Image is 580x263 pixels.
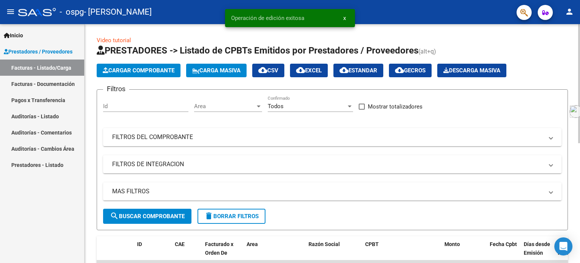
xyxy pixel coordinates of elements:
[565,7,574,16] mat-icon: person
[197,209,265,224] button: Borrar Filtros
[296,66,305,75] mat-icon: cloud_download
[343,15,346,21] span: x
[112,133,543,141] mat-panel-title: FILTROS DEL COMPROBANTE
[437,64,506,77] button: Descarga Masiva
[389,64,432,77] button: Gecros
[110,211,119,220] mat-icon: search
[4,31,23,40] span: Inicio
[192,67,241,74] span: Carga Masiva
[339,67,377,74] span: Estandar
[112,187,543,196] mat-panel-title: MAS FILTROS
[175,241,185,247] span: CAE
[554,237,572,255] div: Open Intercom Messenger
[258,67,278,74] span: CSV
[337,11,352,25] button: x
[110,213,185,220] span: Buscar Comprobante
[258,66,267,75] mat-icon: cloud_download
[137,241,142,247] span: ID
[365,241,379,247] span: CPBT
[103,209,191,224] button: Buscar Comprobante
[4,47,72,56] span: Prestadores / Proveedores
[103,84,129,94] h3: Filtros
[339,66,349,75] mat-icon: cloud_download
[443,67,500,74] span: Descarga Masiva
[296,67,322,74] span: EXCEL
[268,103,284,110] span: Todos
[290,64,328,77] button: EXCEL
[204,211,213,220] mat-icon: delete
[6,7,15,16] mat-icon: menu
[97,45,418,56] span: PRESTADORES -> Listado de CPBTs Emitidos por Prestadores / Proveedores
[103,128,561,146] mat-expansion-panel-header: FILTROS DEL COMPROBANTE
[368,102,423,111] span: Mostrar totalizadores
[103,182,561,200] mat-expansion-panel-header: MAS FILTROS
[247,241,258,247] span: Area
[186,64,247,77] button: Carga Masiva
[395,66,404,75] mat-icon: cloud_download
[490,241,517,247] span: Fecha Cpbt
[84,4,152,20] span: - [PERSON_NAME]
[395,67,426,74] span: Gecros
[97,37,131,44] a: Video tutorial
[558,241,579,256] span: Fecha Recibido
[97,64,180,77] button: Cargar Comprobante
[309,241,340,247] span: Razón Social
[204,213,259,220] span: Borrar Filtros
[524,241,550,256] span: Días desde Emisión
[194,103,255,110] span: Area
[205,241,233,256] span: Facturado x Orden De
[252,64,284,77] button: CSV
[444,241,460,247] span: Monto
[333,64,383,77] button: Estandar
[112,160,543,168] mat-panel-title: FILTROS DE INTEGRACION
[60,4,84,20] span: - ospg
[418,48,436,55] span: (alt+q)
[103,67,174,74] span: Cargar Comprobante
[103,155,561,173] mat-expansion-panel-header: FILTROS DE INTEGRACION
[231,14,304,22] span: Operación de edición exitosa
